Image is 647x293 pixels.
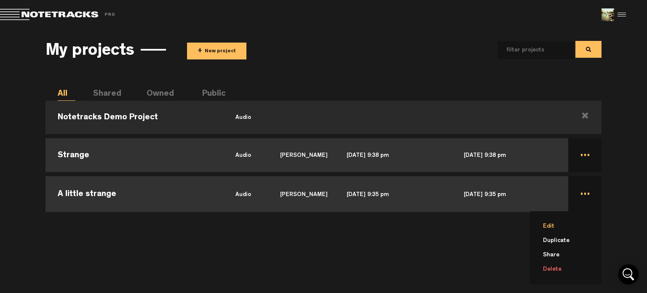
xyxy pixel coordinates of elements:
input: filter projects [498,41,560,59]
td: audio [223,136,268,174]
td: audio [223,174,268,212]
img: ACg8ocKtRryQK18dNVIf7A_kwk32XFROJLxVkphQ5FmSBJp6uCkEXrDO=s96-c [602,8,614,21]
td: ... Edit Duplicate Share Delete [568,174,602,212]
td: [DATE] 9:38 pm [334,136,451,174]
span: + [198,46,202,56]
td: Notetracks Demo Project [45,98,224,136]
button: +New project [187,43,246,59]
li: Owned [147,88,164,101]
li: Edit [540,219,602,234]
li: Duplicate [540,234,602,248]
td: audio [223,98,268,136]
td: [DATE] 9:35 pm [334,174,451,212]
div: Open Intercom Messenger [618,264,639,285]
li: Delete [540,262,602,277]
td: Strange [45,136,224,174]
li: Share [540,248,602,262]
td: [PERSON_NAME] [268,174,335,212]
td: [DATE] 9:38 pm [452,136,568,174]
td: [DATE] 9:35 pm [452,174,568,212]
li: Public [202,88,220,101]
li: Shared [93,88,111,101]
li: All [58,88,75,101]
td: ... [568,136,602,174]
h3: My projects [45,43,134,61]
td: A little strange [45,174,224,212]
td: [PERSON_NAME] [268,136,335,174]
